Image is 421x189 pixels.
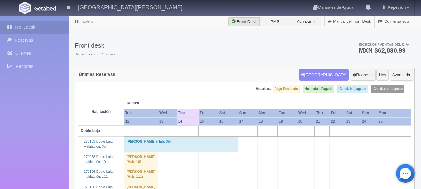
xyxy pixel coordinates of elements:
th: Thu [177,109,199,117]
th: 24 [361,117,377,126]
th: 23 [345,117,361,126]
td: [PERSON_NAME] (Hab. 35) [124,137,238,152]
label: Front Desk [228,17,260,26]
td: [PERSON_NAME] (Hab. 10) [124,152,158,167]
th: Fri [199,109,218,117]
th: Fri [330,109,345,117]
strong: Habitación [92,110,111,114]
button: [GEOGRAPHIC_DATA] [299,69,349,81]
th: Wed [297,109,315,117]
label: Estatus: [256,86,271,92]
th: Sat [345,109,361,117]
th: 20 [297,117,315,126]
img: Getabed [34,6,56,11]
th: 15 [199,117,218,126]
th: 12 [124,117,158,126]
th: 16 [218,117,238,126]
img: Getabed [19,2,31,14]
th: Tue [278,109,297,117]
label: Avanzado [290,17,321,26]
label: Check-in (pagado) [337,85,368,93]
th: Tue [124,109,158,117]
label: Hospedaje Pagado [303,85,334,93]
td: [PERSON_NAME] (Hab. 111) [124,167,158,182]
label: PMS [259,17,290,26]
a: ¡Comienza aquí! [375,16,414,28]
th: 13 [158,117,177,126]
a: 271068 Doble Lujo/Habitación: 10 [84,155,113,163]
button: Avanzar [390,69,413,81]
button: Hoy [376,69,389,81]
th: 25 [377,117,411,126]
th: Sun [361,109,377,117]
b: Doble Lujo [81,129,100,133]
th: Mon [257,109,277,117]
h4: Últimas Reservas [79,72,115,77]
h4: [GEOGRAPHIC_DATA][PERSON_NAME] [78,3,182,11]
label: Pago Pendiente [273,85,300,93]
th: 19 [278,117,297,126]
th: Mon [377,109,411,117]
label: Check-out (pagado) [371,85,404,93]
h3: Front desk [75,42,116,49]
a: 271126 Doble Lujo/Habitación: 111 [84,170,113,178]
th: Sun [238,109,257,117]
th: Wed [158,109,177,117]
a: 270153 Doble Lujo/Habitación: 35 [84,139,113,148]
th: Sat [218,109,238,117]
a: Manual del Front Desk [325,16,374,28]
span: Buenas noches, Repecion. [75,52,116,57]
span: Ingresos / Ventas del día [359,43,409,46]
span: August [127,101,175,106]
button: Regresar [350,69,375,81]
th: Thu [315,109,330,117]
th: 14 [177,117,199,126]
th: 18 [257,117,277,126]
th: 17 [238,117,257,126]
h3: MXN $62,830.99 [359,47,409,54]
span: Repecion [386,5,406,10]
th: 22 [330,117,345,126]
th: 21 [315,117,330,126]
a: Tablero [81,19,93,24]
